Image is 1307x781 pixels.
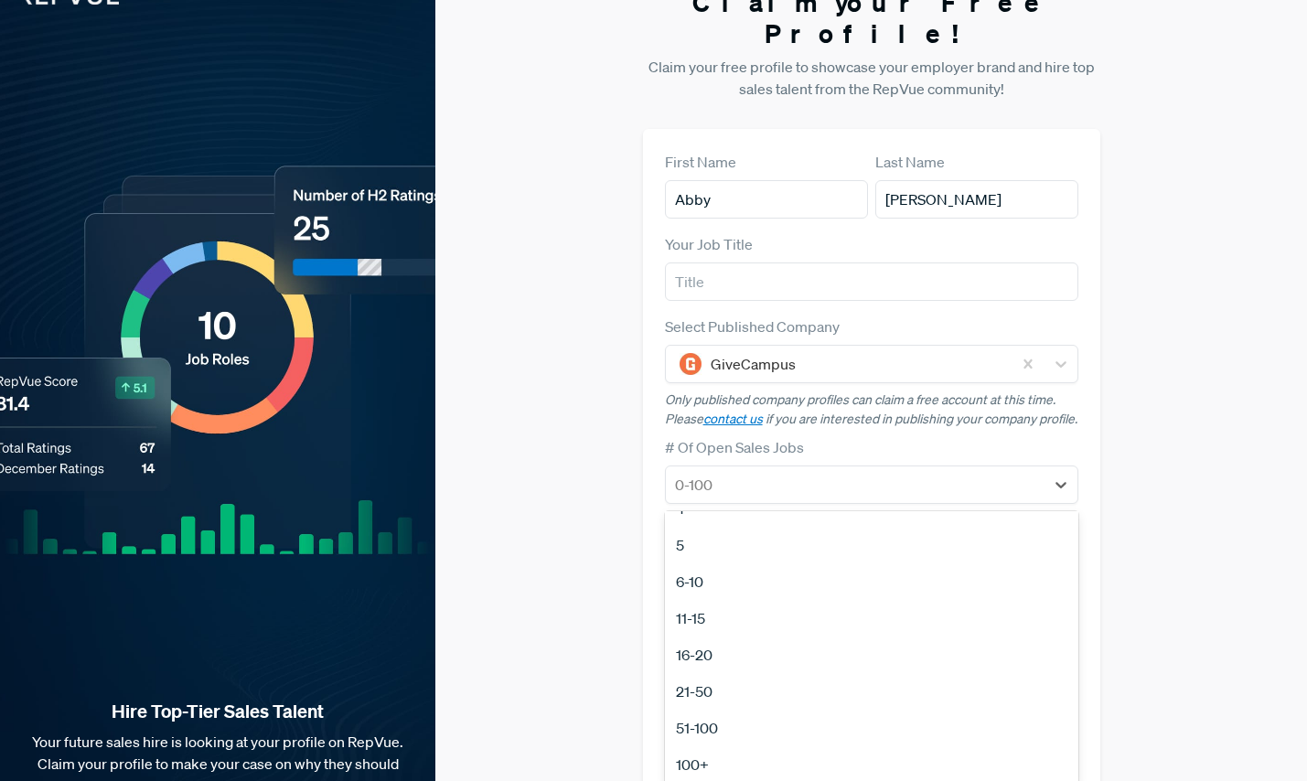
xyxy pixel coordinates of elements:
[665,180,868,219] input: First Name
[665,436,804,458] label: # Of Open Sales Jobs
[665,527,1078,563] div: 5
[875,180,1078,219] input: Last Name
[665,233,753,255] label: Your Job Title
[665,390,1078,429] p: Only published company profiles can claim a free account at this time. Please if you are interest...
[665,262,1078,301] input: Title
[665,151,736,173] label: First Name
[665,316,840,337] label: Select Published Company
[665,673,1078,710] div: 21-50
[680,353,702,375] img: GiveCampus
[665,563,1078,600] div: 6-10
[875,151,945,173] label: Last Name
[643,56,1100,100] p: Claim your free profile to showcase your employer brand and hire top sales talent from the RepVue...
[29,700,406,723] strong: Hire Top-Tier Sales Talent
[665,710,1078,746] div: 51-100
[703,411,763,427] a: contact us
[665,600,1078,637] div: 11-15
[665,637,1078,673] div: 16-20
